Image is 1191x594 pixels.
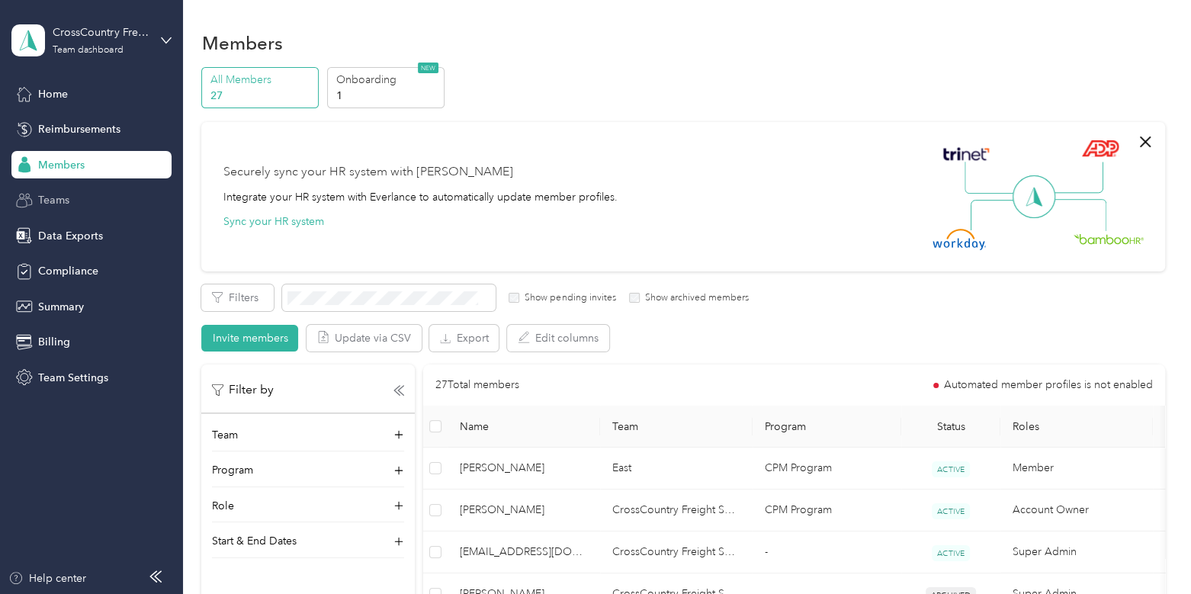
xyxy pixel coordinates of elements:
[435,377,519,393] p: 27 Total members
[53,24,148,40] div: CrossCountry Freight Solutions
[223,189,617,205] div: Integrate your HR system with Everlance to automatically update member profiles.
[753,406,901,448] th: Program
[600,531,753,573] td: CrossCountry Freight Solutions
[53,46,123,55] div: Team dashboard
[448,490,600,531] td: Troy Manley
[753,531,901,573] td: -
[519,291,615,305] label: Show pending invites
[38,86,68,102] span: Home
[970,199,1023,230] img: Line Left Down
[418,63,438,73] span: NEW
[335,88,439,104] p: 1
[201,35,282,51] h1: Members
[212,380,274,400] p: Filter by
[944,380,1153,390] span: Automated member profiles is not enabled
[38,192,69,208] span: Teams
[38,334,70,350] span: Billing
[223,214,323,230] button: Sync your HR system
[201,325,298,352] button: Invite members
[1000,406,1153,448] th: Roles
[212,533,297,549] p: Start & End Dates
[38,370,108,386] span: Team Settings
[965,162,1018,194] img: Line Left Up
[600,406,753,448] th: Team
[1106,509,1191,594] iframe: Everlance-gr Chat Button Frame
[1000,448,1153,490] td: Member
[8,570,86,586] button: Help center
[1000,490,1153,531] td: Account Owner
[932,545,970,561] span: ACTIVE
[460,544,588,560] span: [EMAIL_ADDRESS][DOMAIN_NAME] (You)
[38,228,103,244] span: Data Exports
[933,229,986,250] img: Workday
[223,163,512,181] div: Securely sync your HR system with [PERSON_NAME]
[507,325,609,352] button: Edit columns
[38,121,120,137] span: Reimbursements
[210,72,314,88] p: All Members
[1050,162,1103,194] img: Line Right Up
[38,299,84,315] span: Summary
[448,448,600,490] td: Delanio Florez
[460,420,588,433] span: Name
[448,531,600,573] td: success+ccfs@everlance.com (You)
[1053,199,1106,232] img: Line Right Down
[932,503,970,519] span: ACTIVE
[335,72,439,88] p: Onboarding
[600,448,753,490] td: East
[212,427,238,443] p: Team
[307,325,422,352] button: Update via CSV
[38,263,98,279] span: Compliance
[1074,233,1144,244] img: BambooHR
[753,490,901,531] td: CPM Program
[460,502,588,519] span: [PERSON_NAME]
[1000,531,1153,573] td: Super Admin
[640,291,749,305] label: Show archived members
[210,88,314,104] p: 27
[939,143,993,165] img: Trinet
[448,406,600,448] th: Name
[201,284,274,311] button: Filters
[932,461,970,477] span: ACTIVE
[600,490,753,531] td: CrossCountry Freight Solutions
[212,462,253,478] p: Program
[753,448,901,490] td: CPM Program
[429,325,499,352] button: Export
[901,406,1000,448] th: Status
[38,157,85,173] span: Members
[1081,140,1119,157] img: ADP
[212,498,234,514] p: Role
[460,460,588,477] span: [PERSON_NAME]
